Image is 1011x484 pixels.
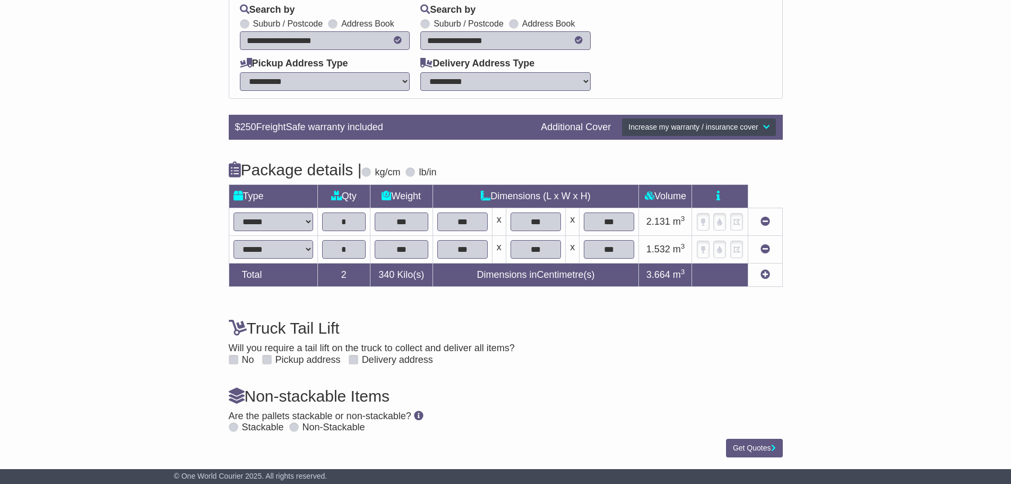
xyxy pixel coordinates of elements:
td: x [566,235,580,263]
a: Remove this item [761,244,770,254]
td: Weight [370,184,433,208]
span: Increase my warranty / insurance cover [628,123,758,131]
td: 2 [317,263,370,286]
button: Increase my warranty / insurance cover [621,118,776,137]
td: x [492,235,506,263]
label: Address Book [341,19,394,29]
button: Get Quotes [726,439,783,457]
td: Kilo(s) [370,263,433,286]
label: Pickup Address Type [240,58,348,70]
span: 1.532 [646,244,670,254]
a: Remove this item [761,216,770,227]
sup: 3 [681,215,685,223]
span: 250 [240,122,256,132]
label: Suburb / Postcode [434,19,504,29]
sup: 3 [681,242,685,250]
td: x [492,208,506,235]
span: m [673,269,685,280]
span: m [673,216,685,227]
label: Suburb / Postcode [253,19,323,29]
label: lb/in [419,167,436,179]
sup: 3 [681,268,685,276]
span: 2.131 [646,216,670,227]
td: Dimensions (L x W x H) [433,184,639,208]
td: Dimensions in Centimetre(s) [433,263,639,286]
span: m [673,244,685,254]
label: No [242,354,254,366]
div: Additional Cover [535,122,616,133]
h4: Non-stackable Items [229,387,783,405]
label: Search by [240,4,295,16]
div: Will you require a tail lift on the truck to collect and deliver all items? [223,314,788,366]
label: Delivery address [362,354,433,366]
label: kg/cm [375,167,400,179]
td: x [566,208,580,235]
span: 340 [378,269,394,280]
span: 3.664 [646,269,670,280]
td: Total [229,263,317,286]
label: Stackable [242,422,284,434]
label: Address Book [522,19,575,29]
label: Delivery Address Type [420,58,534,70]
td: Volume [639,184,692,208]
label: Search by [420,4,476,16]
a: Add new item [761,269,770,280]
label: Pickup address [275,354,341,366]
td: Type [229,184,317,208]
td: Qty [317,184,370,208]
label: Non-Stackable [303,422,365,434]
div: $ FreightSafe warranty included [230,122,536,133]
h4: Package details | [229,161,362,179]
span: © One World Courier 2025. All rights reserved. [174,472,327,480]
span: Are the pallets stackable or non-stackable? [229,411,411,421]
h4: Truck Tail Lift [229,319,783,337]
